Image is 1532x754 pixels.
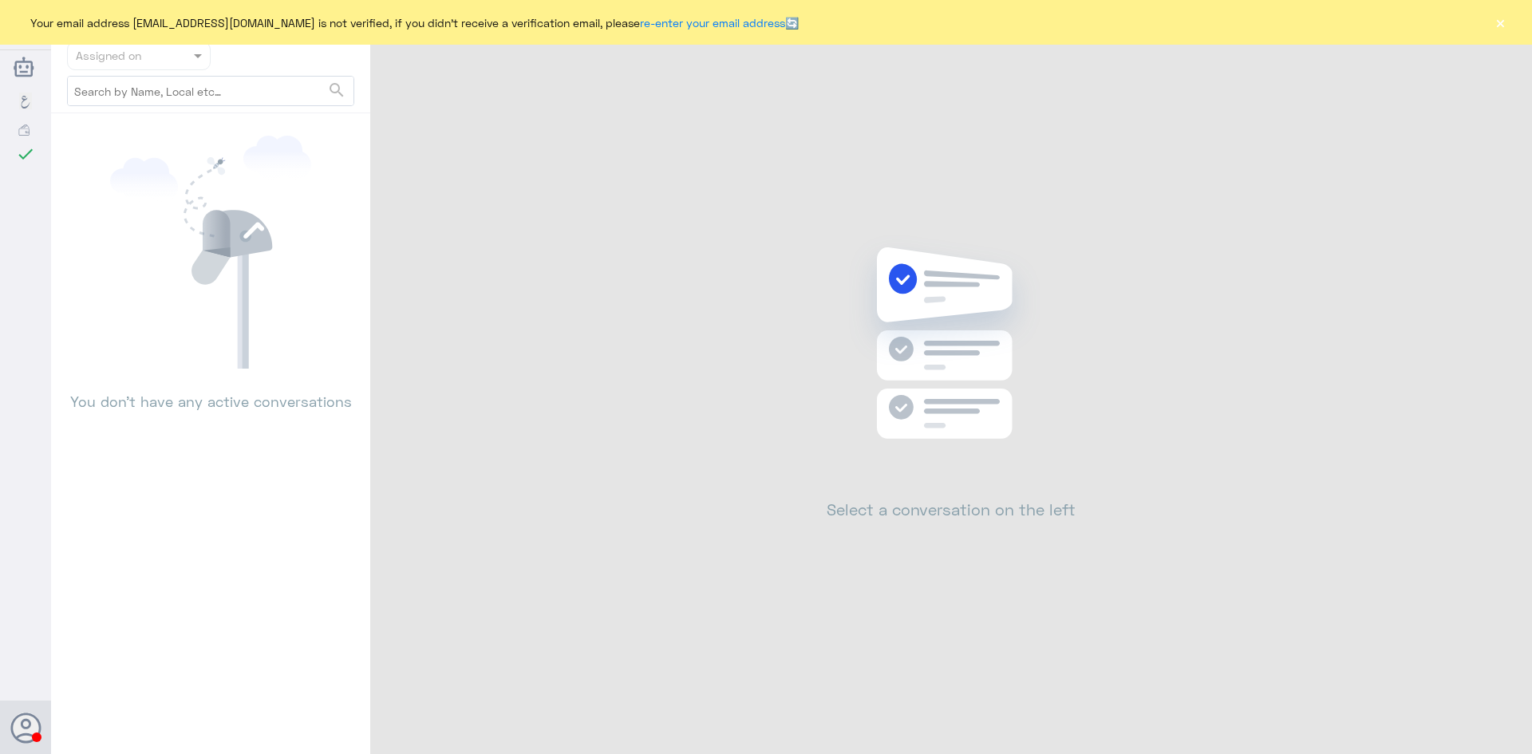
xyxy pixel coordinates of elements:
[640,16,785,30] a: re-enter your email address
[67,369,354,413] p: You don’t have any active conversations
[10,713,41,743] button: Avatar
[1492,14,1508,30] button: ×
[68,77,353,105] input: Search by Name, Local etc…
[16,144,35,164] i: check
[30,14,799,31] span: Your email address [EMAIL_ADDRESS][DOMAIN_NAME] is not verified, if you didn't receive a verifica...
[327,81,346,100] span: search
[827,499,1076,519] h2: Select a conversation on the left
[327,77,346,104] button: search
